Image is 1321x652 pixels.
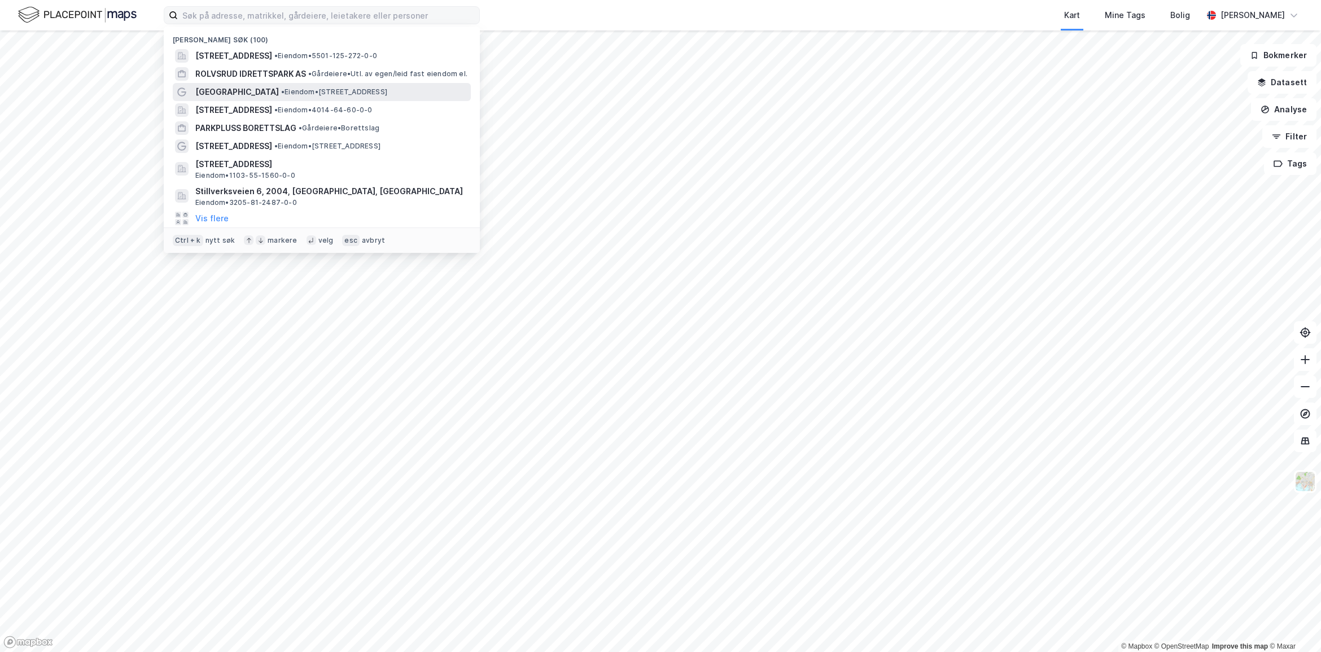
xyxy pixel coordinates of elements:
[274,142,380,151] span: Eiendom • [STREET_ADDRESS]
[268,236,297,245] div: markere
[195,171,295,180] span: Eiendom • 1103-55-1560-0-0
[1294,471,1316,492] img: Z
[195,139,272,153] span: [STREET_ADDRESS]
[274,106,278,114] span: •
[1265,598,1321,652] iframe: Chat Widget
[195,185,466,198] span: Stillverksveien 6, 2004, [GEOGRAPHIC_DATA], [GEOGRAPHIC_DATA]
[274,142,278,150] span: •
[1240,44,1316,67] button: Bokmerker
[195,103,272,117] span: [STREET_ADDRESS]
[1105,8,1145,22] div: Mine Tags
[342,235,360,246] div: esc
[274,106,373,115] span: Eiendom • 4014-64-60-0-0
[3,636,53,649] a: Mapbox homepage
[1064,8,1080,22] div: Kart
[173,235,203,246] div: Ctrl + k
[308,69,312,78] span: •
[195,157,466,171] span: [STREET_ADDRESS]
[318,236,334,245] div: velg
[1221,8,1285,22] div: [PERSON_NAME]
[1251,98,1316,121] button: Analyse
[1154,642,1209,650] a: OpenStreetMap
[195,85,279,99] span: [GEOGRAPHIC_DATA]
[205,236,235,245] div: nytt søk
[195,212,229,225] button: Vis flere
[299,124,379,133] span: Gårdeiere • Borettslag
[274,51,278,60] span: •
[195,121,296,135] span: PARKPLUSS BORETTSLAG
[1264,152,1316,175] button: Tags
[1265,598,1321,652] div: Kontrollprogram for chat
[281,87,285,96] span: •
[1248,71,1316,94] button: Datasett
[274,51,377,60] span: Eiendom • 5501-125-272-0-0
[1212,642,1268,650] a: Improve this map
[1262,125,1316,148] button: Filter
[362,236,385,245] div: avbryt
[1170,8,1190,22] div: Bolig
[164,27,480,47] div: [PERSON_NAME] søk (100)
[195,67,306,81] span: ROLVSRUD IDRETTSPARK AS
[281,87,387,97] span: Eiendom • [STREET_ADDRESS]
[195,198,297,207] span: Eiendom • 3205-81-2487-0-0
[299,124,302,132] span: •
[308,69,467,78] span: Gårdeiere • Utl. av egen/leid fast eiendom el.
[195,49,272,63] span: [STREET_ADDRESS]
[1121,642,1152,650] a: Mapbox
[178,7,479,24] input: Søk på adresse, matrikkel, gårdeiere, leietakere eller personer
[18,5,137,25] img: logo.f888ab2527a4732fd821a326f86c7f29.svg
